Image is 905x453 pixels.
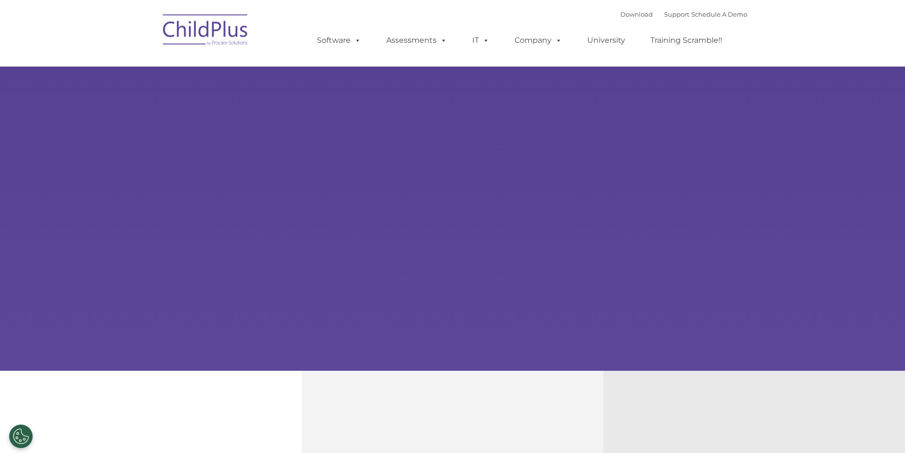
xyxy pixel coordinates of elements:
[9,424,33,448] button: Cookies Settings
[377,31,457,50] a: Assessments
[578,31,635,50] a: University
[463,31,499,50] a: IT
[664,10,689,18] a: Support
[691,10,747,18] a: Schedule A Demo
[641,31,732,50] a: Training Scramble!!
[505,31,572,50] a: Company
[620,10,747,18] font: |
[307,31,371,50] a: Software
[158,8,253,55] img: ChildPlus by Procare Solutions
[620,10,653,18] a: Download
